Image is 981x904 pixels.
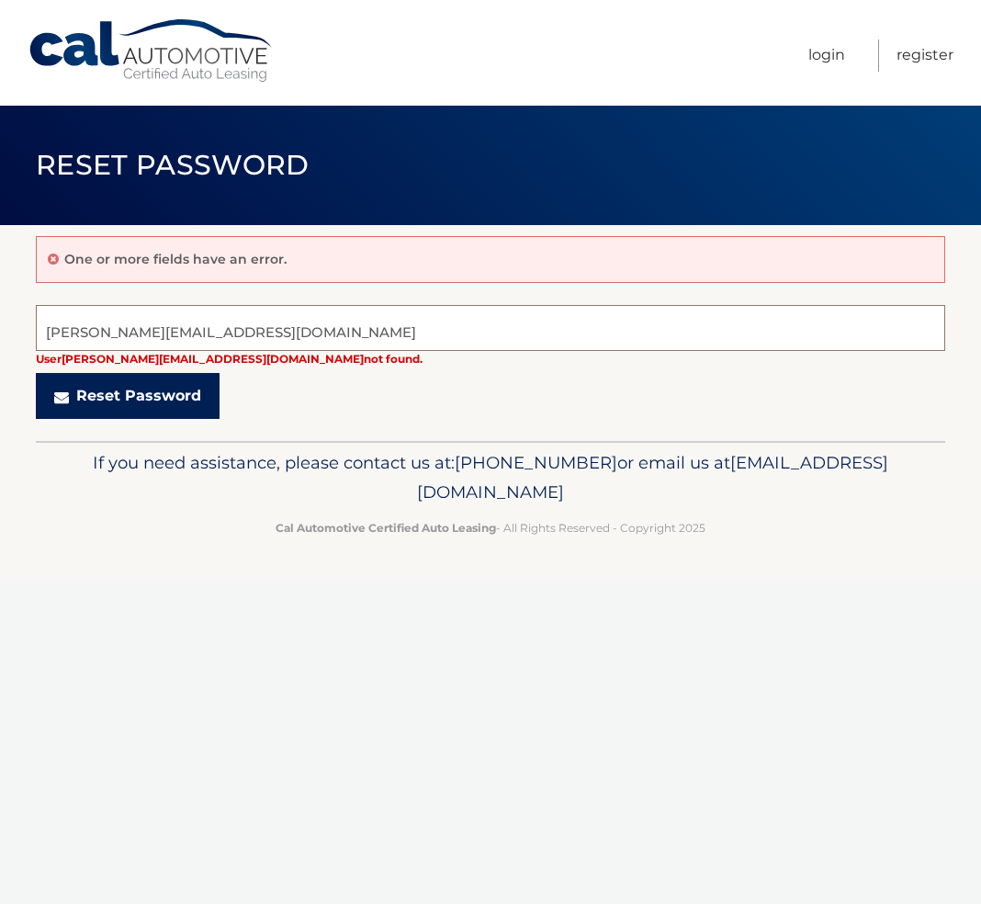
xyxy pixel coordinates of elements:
[36,305,945,351] input: E-Mail Address
[28,18,276,84] a: Cal Automotive
[276,521,496,535] strong: Cal Automotive Certified Auto Leasing
[455,452,617,473] span: [PHONE_NUMBER]
[36,148,309,182] span: Reset Password
[64,251,287,267] p: One or more fields have an error.
[417,452,888,503] span: [EMAIL_ADDRESS][DOMAIN_NAME]
[896,40,953,72] a: Register
[36,373,220,419] button: Reset Password
[63,448,918,507] p: If you need assistance, please contact us at: or email us at
[808,40,845,72] a: Login
[36,352,423,366] strong: User [PERSON_NAME][EMAIL_ADDRESS][DOMAIN_NAME] not found.
[63,518,918,537] p: - All Rights Reserved - Copyright 2025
